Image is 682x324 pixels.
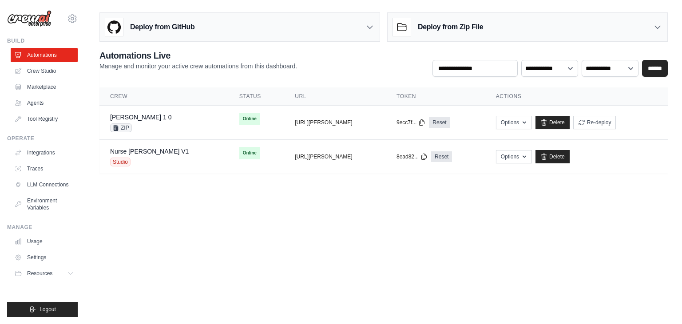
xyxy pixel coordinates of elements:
h2: Automations Live [99,49,297,62]
h3: Deploy from GitHub [130,22,194,32]
th: URL [284,87,386,106]
img: GitHub Logo [105,18,123,36]
a: Environment Variables [11,194,78,215]
span: Online [239,113,260,125]
div: Manage [7,224,78,231]
button: [URL][PERSON_NAME] [295,119,352,126]
a: Traces [11,162,78,176]
button: Options [496,116,532,129]
th: Token [386,87,485,106]
span: Online [239,147,260,159]
a: Agents [11,96,78,110]
button: [URL][PERSON_NAME] [295,153,352,160]
button: Options [496,150,532,163]
button: Resources [11,266,78,281]
span: ZIP [110,123,132,132]
a: Reset [429,117,450,128]
a: Tool Registry [11,112,78,126]
img: Logo [7,10,52,27]
a: Reset [431,151,452,162]
a: Settings [11,250,78,265]
a: [PERSON_NAME] 1 0 [110,114,172,121]
a: Nurse [PERSON_NAME] V1 [110,148,189,155]
th: Crew [99,87,229,106]
button: Logout [7,302,78,317]
span: Resources [27,270,52,277]
th: Status [229,87,284,106]
button: 9ecc7f... [397,119,425,126]
a: Automations [11,48,78,62]
button: 8ead82... [397,153,428,160]
div: Operate [7,135,78,142]
a: Integrations [11,146,78,160]
h3: Deploy from Zip File [418,22,483,32]
span: Studio [110,158,131,166]
th: Actions [485,87,668,106]
a: Delete [535,116,570,129]
a: LLM Connections [11,178,78,192]
p: Manage and monitor your active crew automations from this dashboard. [99,62,297,71]
a: Delete [535,150,570,163]
a: Usage [11,234,78,249]
div: Build [7,37,78,44]
span: Logout [40,306,56,313]
a: Marketplace [11,80,78,94]
a: Crew Studio [11,64,78,78]
button: Re-deploy [573,116,616,129]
